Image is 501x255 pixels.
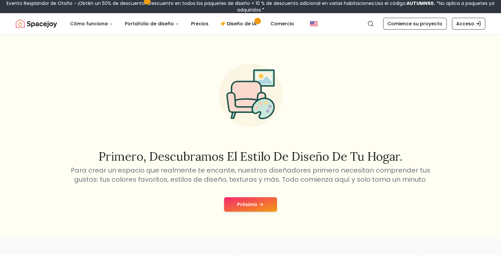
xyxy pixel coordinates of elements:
a: Comercio [265,17,299,30]
a: Comience su proyecto [383,18,447,30]
font: Cómo funciona [70,20,108,27]
button: Cómo funciona [65,17,118,30]
font: Diseño de IA [227,20,257,27]
font: Portafolio de diseño [125,20,174,27]
nav: Global [16,13,485,34]
font: Acceso [456,20,474,27]
font: Precios [191,20,209,27]
img: Ilustración del cuestionario de estilo de inicio [209,53,293,137]
button: Próximo [224,197,277,212]
img: Estados Unidos [310,20,318,28]
a: Alegría espacial [16,17,57,30]
font: Primero, descubramos el estilo de diseño de tu hogar. [98,149,403,164]
nav: Principal [65,17,299,30]
font: Comience su proyecto [387,20,442,27]
a: Precios [186,17,214,30]
font: Comercio [270,20,294,27]
a: Acceso [452,18,485,30]
img: Logotipo de Spacejoy [16,17,57,30]
font: Para crear un espacio que realmente te encante, nuestros diseñadores primero necesitan comprender... [71,166,430,184]
a: Diseño de IA [215,17,264,30]
button: Portafolio de diseño [120,17,184,30]
font: Próximo [237,201,257,208]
